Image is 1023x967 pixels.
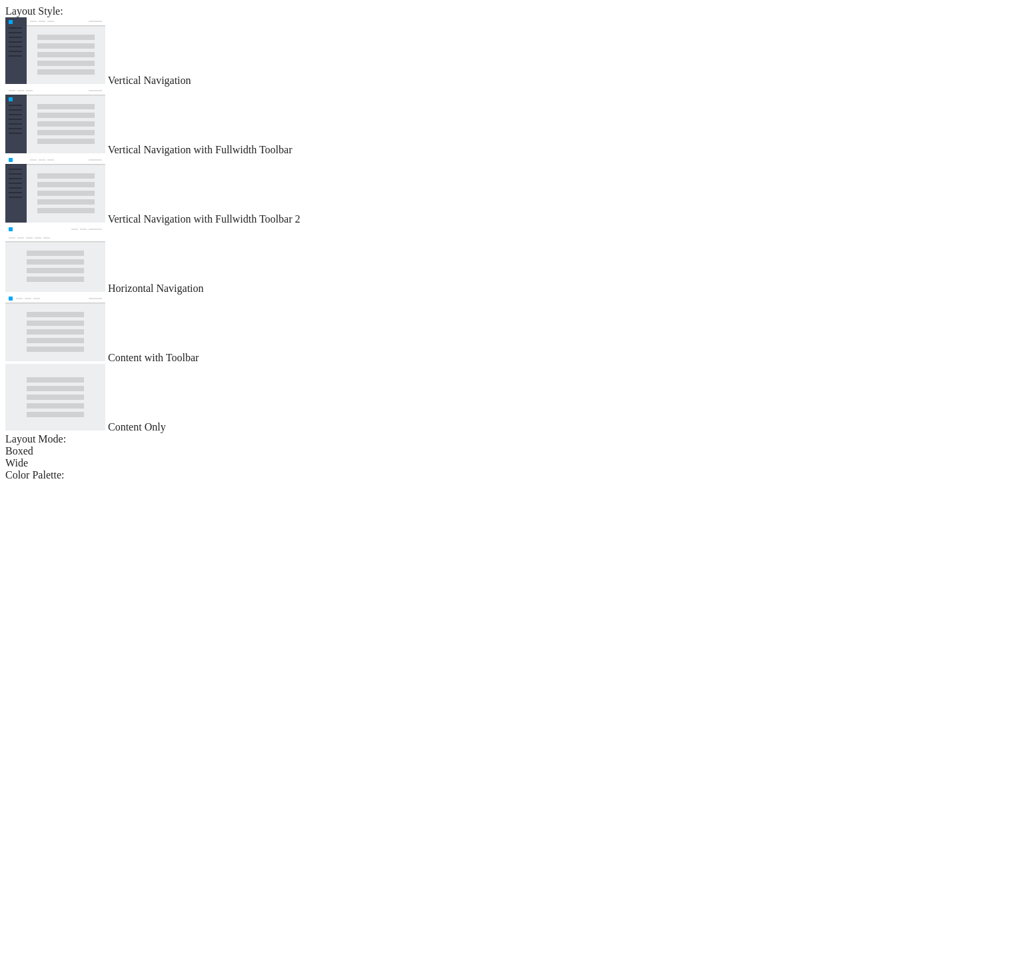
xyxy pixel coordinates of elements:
div: Color Palette: [5,469,1018,481]
md-radio-button: Horizontal Navigation [5,225,1018,295]
img: content-only.jpg [5,364,105,431]
img: vertical-nav-with-full-toolbar-2.jpg [5,156,105,223]
div: Layout Style: [5,5,1018,17]
img: vertical-nav-with-full-toolbar.jpg [5,87,105,153]
md-radio-button: Wide [5,457,1018,469]
md-radio-button: Boxed [5,445,1018,457]
span: Content Only [108,421,166,433]
md-radio-button: Vertical Navigation with Fullwidth Toolbar [5,87,1018,156]
md-radio-button: Content Only [5,364,1018,433]
md-radio-button: Vertical Navigation [5,17,1018,87]
span: Vertical Navigation with Fullwidth Toolbar [108,144,293,155]
md-radio-button: Content with Toolbar [5,295,1018,364]
img: vertical-nav.jpg [5,17,105,84]
img: horizontal-nav.jpg [5,225,105,292]
img: content-with-toolbar.jpg [5,295,105,361]
span: Content with Toolbar [108,352,199,363]
div: Layout Mode: [5,433,1018,445]
span: Vertical Navigation [108,75,191,86]
span: Vertical Navigation with Fullwidth Toolbar 2 [108,213,301,225]
md-radio-button: Vertical Navigation with Fullwidth Toolbar 2 [5,156,1018,225]
span: Horizontal Navigation [108,283,204,294]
